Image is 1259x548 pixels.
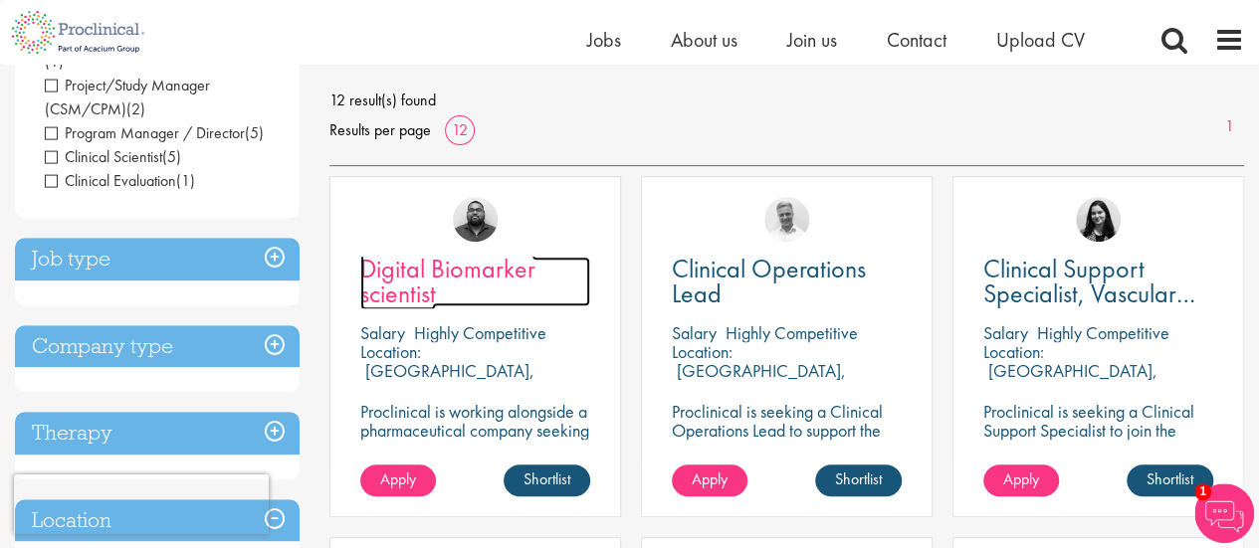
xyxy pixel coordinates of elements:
a: 12 [445,119,475,140]
a: Clinical Support Specialist, Vascular PVI [983,257,1213,306]
span: (5) [245,122,264,143]
span: Salary [672,321,717,344]
p: Highly Competitive [726,321,858,344]
iframe: reCAPTCHA [14,474,269,534]
p: Proclinical is working alongside a pharmaceutical company seeking a Digital Biomarker Scientist t... [360,402,590,496]
h3: Job type [15,238,300,280]
a: Upload CV [996,27,1085,53]
a: Shortlist [504,464,590,496]
span: Project/Study Manager (CSM/CPM) [45,75,210,119]
h3: Therapy [15,412,300,455]
p: Highly Competitive [1037,321,1169,344]
span: Clinical Scientist [45,146,162,167]
span: Results per page [329,115,431,145]
span: Program Manager / Director [45,122,264,143]
a: About us [671,27,737,53]
a: Apply [360,464,436,496]
h3: Company type [15,325,300,368]
span: Salary [983,321,1028,344]
a: Apply [672,464,747,496]
a: Clinical Operations Lead [672,257,902,306]
img: Chatbot [1194,483,1254,543]
span: Salary [360,321,405,344]
p: [GEOGRAPHIC_DATA], [GEOGRAPHIC_DATA] [360,359,534,401]
p: Proclinical is seeking a Clinical Operations Lead to support the delivery of clinical trials in o... [672,402,902,477]
span: 12 result(s) found [329,86,1244,115]
span: Clinical Support Specialist, Vascular PVI [983,252,1195,335]
a: Shortlist [815,464,902,496]
a: Jobs [587,27,621,53]
span: Clinical Operations Lead [672,252,866,310]
span: Clinical Evaluation [45,170,176,191]
p: [GEOGRAPHIC_DATA], [GEOGRAPHIC_DATA] [672,359,846,401]
span: Location: [360,340,421,363]
span: Apply [692,468,728,489]
img: Ashley Bennett [453,197,498,242]
p: Highly Competitive [414,321,546,344]
span: (2) [126,98,145,119]
p: Proclinical is seeking a Clinical Support Specialist to join the Vascular team in [GEOGRAPHIC_DAT... [983,402,1213,515]
span: (5) [162,146,181,167]
span: Apply [380,468,416,489]
img: Indre Stankeviciute [1076,197,1121,242]
img: Joshua Bye [764,197,809,242]
span: Location: [983,340,1044,363]
a: Digital Biomarker scientist [360,257,590,306]
a: Apply [983,464,1059,496]
span: Apply [1003,468,1039,489]
span: Digital Biomarker scientist [360,252,535,310]
span: (1) [176,170,195,191]
a: Shortlist [1127,464,1213,496]
span: Program Manager / Director [45,122,245,143]
span: Clinical Evaluation [45,170,195,191]
p: [GEOGRAPHIC_DATA], [GEOGRAPHIC_DATA] [983,359,1157,401]
a: Join us [787,27,837,53]
span: Location: [672,340,733,363]
a: 1 [1215,115,1244,138]
span: 1 [1194,483,1211,500]
span: Clinical Scientist [45,146,181,167]
a: Contact [887,27,946,53]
